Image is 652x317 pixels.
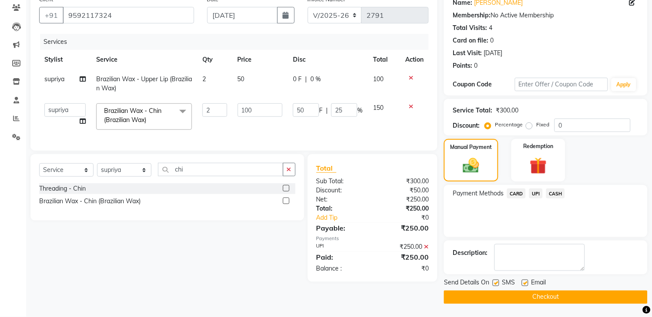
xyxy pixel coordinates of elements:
div: Net: [310,195,373,204]
span: supriya [44,75,64,83]
div: ₹300.00 [373,177,435,186]
span: 150 [373,104,383,112]
th: Qty [197,50,232,69]
span: | [305,75,307,84]
span: Send Details On [444,278,489,289]
th: Action [400,50,429,69]
span: F [319,106,323,115]
div: Paid: [310,252,373,262]
div: Service Total: [453,106,492,115]
div: Last Visit: [453,49,482,58]
div: Total Visits: [453,23,487,33]
span: | [326,106,328,115]
span: CARD [507,188,526,198]
div: Points: [453,61,472,70]
th: Service [91,50,197,69]
div: Coupon Code [453,80,515,89]
span: 2 [202,75,206,83]
button: +91 [39,7,64,23]
div: Brazilian Wax - Chin (Brazilian Wax) [39,197,141,206]
div: Description: [453,248,487,258]
div: Card on file: [453,36,488,45]
input: Enter Offer / Coupon Code [515,78,608,91]
span: % [357,106,363,115]
label: Fixed [536,121,549,129]
th: Disc [288,50,368,69]
div: UPI [310,242,373,251]
label: Manual Payment [450,143,492,151]
div: Threading - Chin [39,184,86,193]
div: 0 [474,61,477,70]
div: ₹250.00 [373,252,435,262]
input: Search or Scan [158,163,283,176]
a: Add Tip [310,213,383,222]
button: Apply [612,78,636,91]
span: 50 [238,75,245,83]
span: 0 % [310,75,321,84]
div: Balance : [310,264,373,273]
div: 4 [489,23,492,33]
a: x [146,116,150,124]
div: Payments [316,235,429,242]
span: Brazilian Wax - Chin (Brazilian Wax) [104,107,161,124]
img: _cash.svg [458,156,484,175]
div: ₹0 [373,264,435,273]
label: Redemption [523,142,553,150]
div: ₹250.00 [373,242,435,251]
span: 100 [373,75,383,83]
div: ₹50.00 [373,186,435,195]
div: ₹250.00 [373,195,435,204]
div: Total: [310,204,373,213]
div: Services [40,34,435,50]
button: Checkout [444,291,648,304]
div: [DATE] [484,49,502,58]
div: Discount: [453,121,480,130]
th: Price [232,50,288,69]
input: Search by Name/Mobile/Email/Code [63,7,194,23]
div: No Active Membership [453,11,639,20]
span: 0 F [293,75,302,84]
div: Sub Total: [310,177,373,186]
span: Email [531,278,546,289]
div: Discount: [310,186,373,195]
img: _gift.svg [524,155,552,176]
div: Payable: [310,223,373,233]
span: CASH [546,188,565,198]
span: Brazilian Wax - Upper Lip (Brazilian Wax) [96,75,192,92]
div: 0 [490,36,494,45]
span: SMS [502,278,515,289]
div: ₹0 [383,213,435,222]
th: Stylist [39,50,91,69]
span: Total [316,164,336,173]
label: Percentage [495,121,523,129]
th: Total [368,50,400,69]
div: ₹300.00 [496,106,518,115]
span: Payment Methods [453,189,504,198]
div: ₹250.00 [373,204,435,213]
span: UPI [529,188,543,198]
div: ₹250.00 [373,223,435,233]
div: Membership: [453,11,491,20]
